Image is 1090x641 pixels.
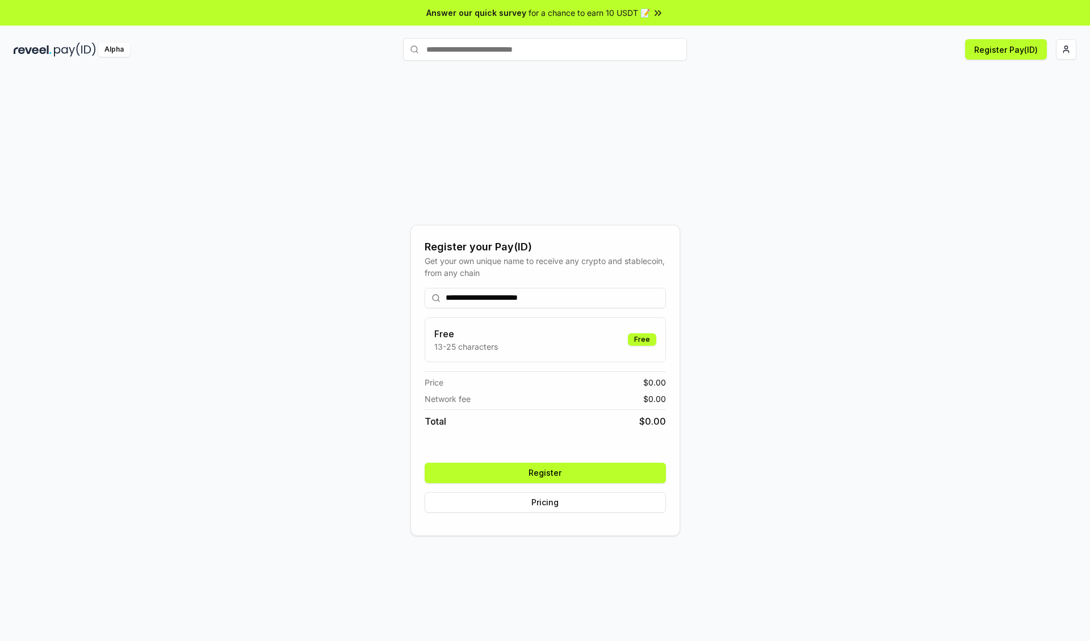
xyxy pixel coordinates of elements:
[434,341,498,353] p: 13-25 characters
[425,414,446,428] span: Total
[425,255,666,279] div: Get your own unique name to receive any crypto and stablecoin, from any chain
[54,43,96,57] img: pay_id
[965,39,1047,60] button: Register Pay(ID)
[425,376,443,388] span: Price
[628,333,656,346] div: Free
[529,7,650,19] span: for a chance to earn 10 USDT 📝
[98,43,130,57] div: Alpha
[434,327,498,341] h3: Free
[425,393,471,405] span: Network fee
[425,463,666,483] button: Register
[425,492,666,513] button: Pricing
[14,43,52,57] img: reveel_dark
[426,7,526,19] span: Answer our quick survey
[425,239,666,255] div: Register your Pay(ID)
[643,393,666,405] span: $ 0.00
[639,414,666,428] span: $ 0.00
[643,376,666,388] span: $ 0.00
